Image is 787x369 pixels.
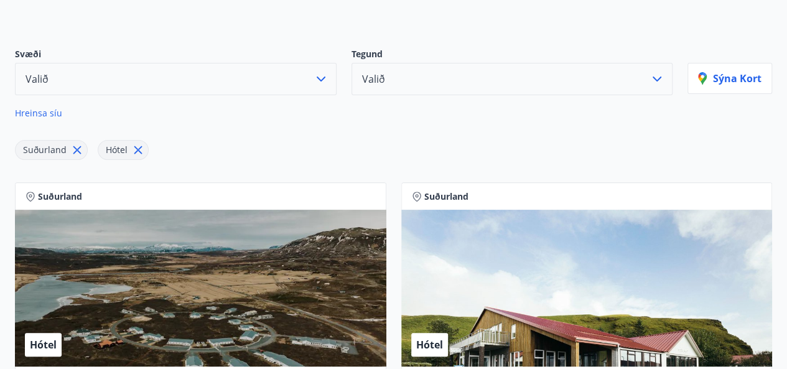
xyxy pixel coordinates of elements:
p: Tegund [352,48,673,63]
span: Valið [362,72,385,86]
button: Valið [15,63,337,95]
span: Hótel [416,338,443,352]
div: Suðurland [15,140,88,160]
p: Svæði [15,48,337,63]
span: Hótel [30,338,57,352]
span: Valið [26,72,49,86]
span: Suðurland [424,190,468,203]
span: Suðurland [38,190,82,203]
p: Sýna kort [698,72,761,85]
span: Hótel [106,144,128,156]
button: Valið [352,63,673,95]
div: Hótel [98,140,149,160]
button: Sýna kort [687,63,772,94]
span: Suðurland [23,144,67,156]
span: Hreinsa síu [15,107,62,119]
